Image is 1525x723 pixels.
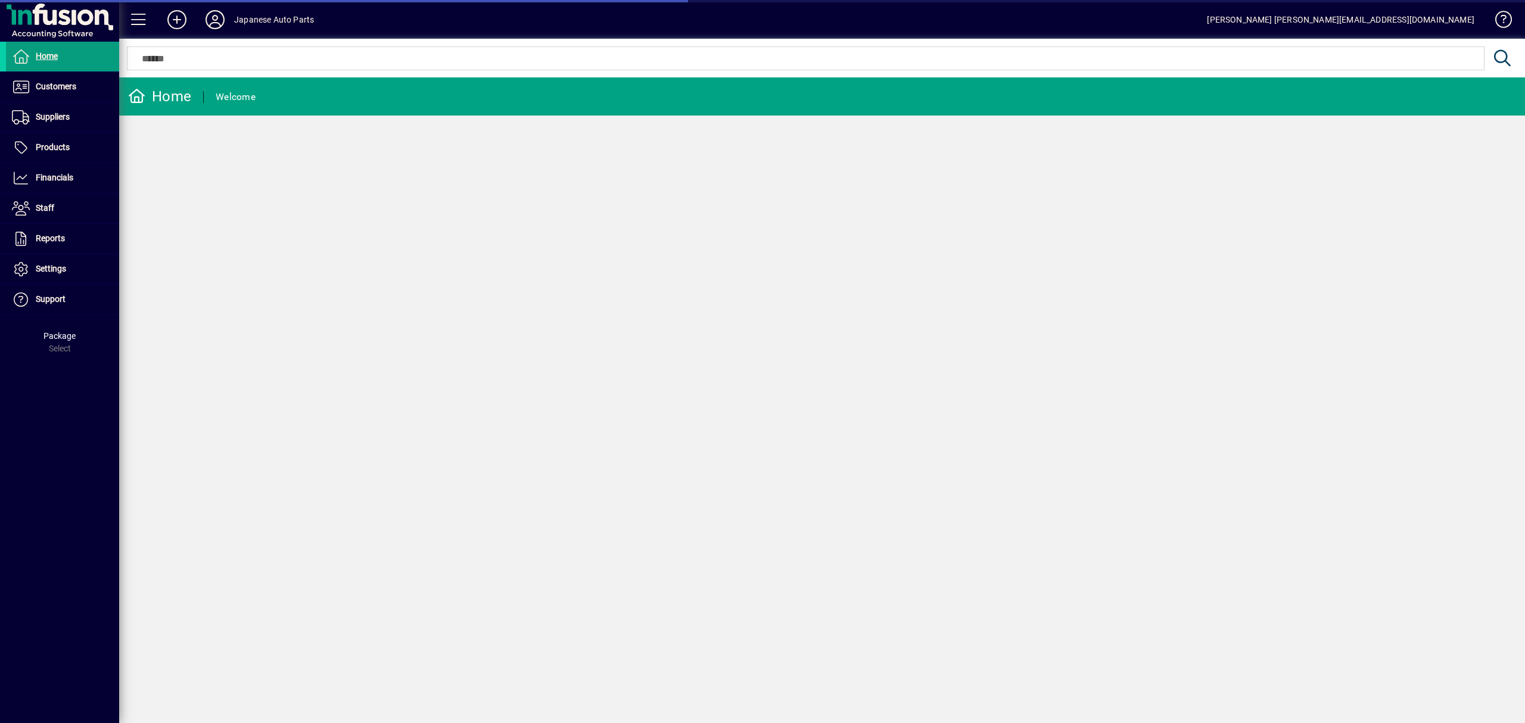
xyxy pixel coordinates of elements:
[6,254,119,284] a: Settings
[36,264,66,273] span: Settings
[36,233,65,243] span: Reports
[216,88,256,107] div: Welcome
[6,285,119,314] a: Support
[6,224,119,254] a: Reports
[158,9,196,30] button: Add
[6,102,119,132] a: Suppliers
[6,133,119,163] a: Products
[196,9,234,30] button: Profile
[6,194,119,223] a: Staff
[36,51,58,61] span: Home
[6,163,119,193] a: Financials
[43,331,76,341] span: Package
[36,82,76,91] span: Customers
[128,87,191,106] div: Home
[234,10,314,29] div: Japanese Auto Parts
[36,294,66,304] span: Support
[1207,10,1474,29] div: [PERSON_NAME] [PERSON_NAME][EMAIL_ADDRESS][DOMAIN_NAME]
[36,112,70,121] span: Suppliers
[36,173,73,182] span: Financials
[36,142,70,152] span: Products
[36,203,54,213] span: Staff
[1486,2,1510,41] a: Knowledge Base
[6,72,119,102] a: Customers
